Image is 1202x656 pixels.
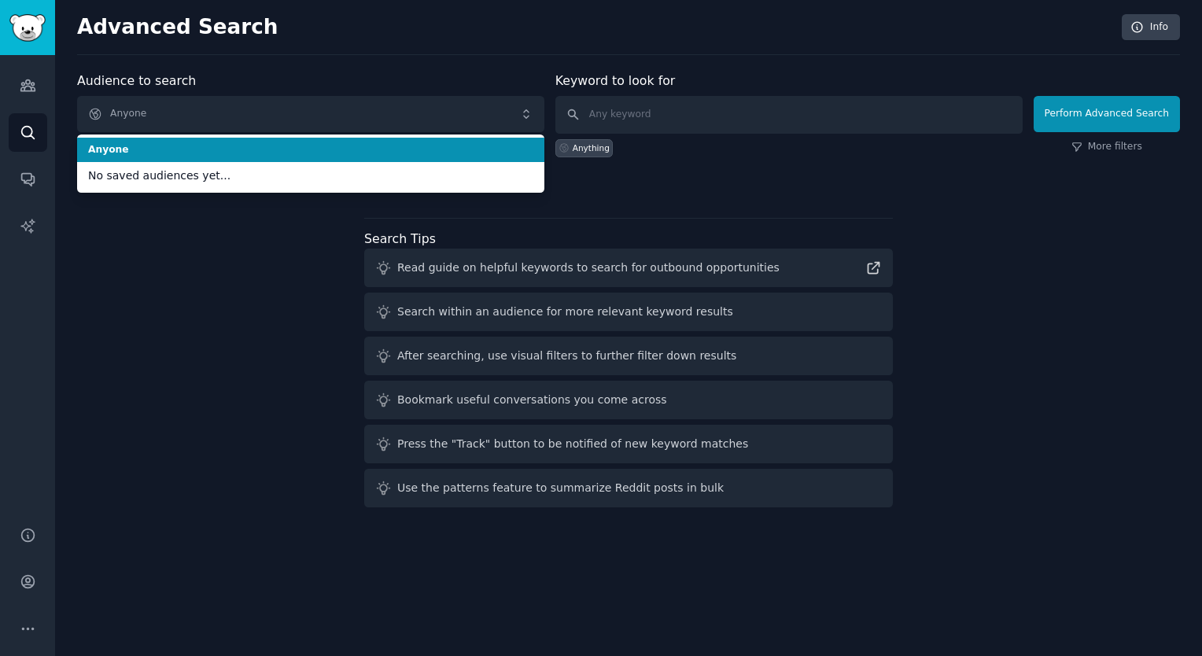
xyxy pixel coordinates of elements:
div: Read guide on helpful keywords to search for outbound opportunities [397,260,780,276]
img: GummySearch logo [9,14,46,42]
span: Anyone [88,143,533,157]
button: Anyone [77,96,544,132]
h2: Advanced Search [77,15,1113,40]
div: Bookmark useful conversations you come across [397,392,667,408]
label: Keyword to look for [555,73,676,88]
input: Any keyword [555,96,1023,134]
div: Anything [573,142,610,153]
div: Use the patterns feature to summarize Reddit posts in bulk [397,480,724,496]
a: More filters [1071,140,1142,154]
div: Press the "Track" button to be notified of new keyword matches [397,436,748,452]
ul: Anyone [77,135,544,193]
button: Perform Advanced Search [1034,96,1180,132]
div: After searching, use visual filters to further filter down results [397,348,736,364]
span: No saved audiences yet... [88,168,533,184]
a: Info [1122,14,1180,41]
div: Search within an audience for more relevant keyword results [397,304,733,320]
label: Search Tips [364,231,436,246]
label: Audience to search [77,73,196,88]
